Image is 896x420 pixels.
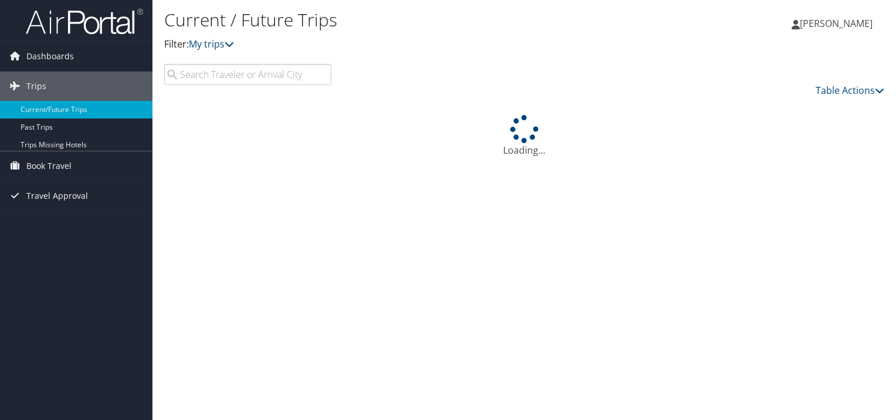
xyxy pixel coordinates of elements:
p: Filter: [164,37,644,52]
span: [PERSON_NAME] [800,17,873,30]
a: Table Actions [816,84,884,97]
a: [PERSON_NAME] [792,6,884,41]
a: My trips [189,38,234,50]
img: airportal-logo.png [26,8,143,35]
div: Loading... [164,115,884,157]
span: Trips [26,72,46,101]
h1: Current / Future Trips [164,8,644,32]
span: Travel Approval [26,181,88,211]
span: Dashboards [26,42,74,71]
input: Search Traveler or Arrival City [164,64,331,85]
span: Book Travel [26,151,72,181]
